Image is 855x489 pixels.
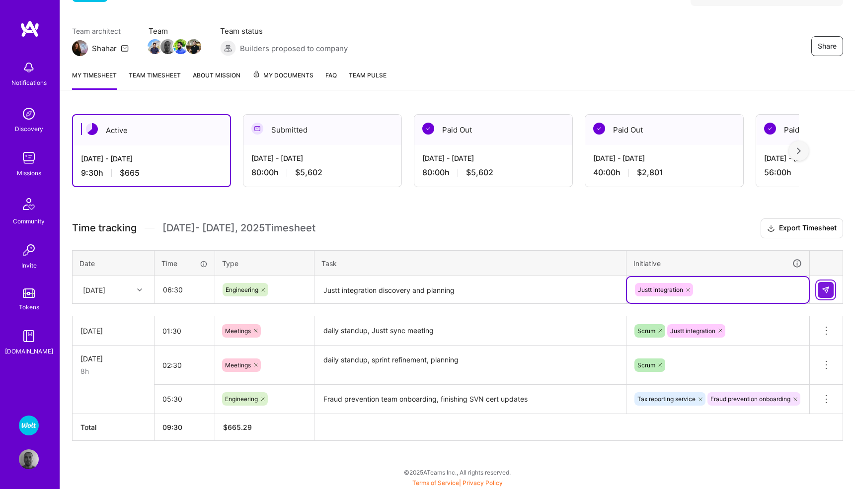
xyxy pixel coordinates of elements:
[81,168,222,178] div: 9:30 h
[72,26,129,36] span: Team architect
[349,71,387,79] span: Team Pulse
[155,277,214,303] input: HH:MM
[161,38,174,55] a: Team Member Avatar
[633,258,802,269] div: Initiative
[764,123,776,135] img: Paid Out
[797,147,801,154] img: right
[251,153,393,163] div: [DATE] - [DATE]
[17,192,41,216] img: Community
[149,38,161,55] a: Team Member Avatar
[19,449,39,469] img: User Avatar
[149,26,200,36] span: Team
[155,352,215,378] input: HH:MM
[710,395,790,403] span: Fraud prevention onboarding
[585,115,743,145] div: Paid Out
[148,39,162,54] img: Team Member Avatar
[315,317,625,345] textarea: daily standup, Justt sync meeting
[20,20,40,38] img: logo
[315,347,625,384] textarea: daily standup, sprint refinement, planning
[23,288,35,298] img: tokens
[670,327,715,335] span: Justt integration
[83,284,105,295] div: [DATE]
[761,218,843,238] button: Export Timesheet
[220,40,236,56] img: Builders proposed to company
[19,240,39,260] img: Invite
[160,39,175,54] img: Team Member Avatar
[818,282,835,298] div: null
[593,123,605,135] img: Paid Out
[173,39,188,54] img: Team Member Avatar
[315,277,625,303] textarea: Justt integration discovery and planning
[252,70,313,81] span: My Documents
[80,326,146,336] div: [DATE]
[414,115,572,145] div: Paid Out
[243,115,401,145] div: Submitted
[314,250,626,276] th: Task
[72,222,137,234] span: Time tracking
[593,153,735,163] div: [DATE] - [DATE]
[60,460,855,485] div: © 2025 ATeams Inc., All rights reserved.
[19,416,39,435] img: Wolt - Fintech: Payments Expansion Team
[73,250,155,276] th: Date
[251,123,263,135] img: Submitted
[767,223,775,234] i: icon Download
[637,395,696,403] span: Tax reporting service
[223,423,252,431] span: $ 665.29
[11,77,47,88] div: Notifications
[72,40,88,56] img: Team Architect
[637,361,655,369] span: Scrum
[818,41,837,51] span: Share
[412,479,503,487] span: |
[174,38,187,55] a: Team Member Avatar
[226,286,258,293] span: Engineering
[19,326,39,346] img: guide book
[161,258,208,269] div: Time
[92,43,117,54] div: Shahar
[240,43,348,54] span: Builders proposed to company
[315,386,625,413] textarea: Fraud prevention team onboarding, finishing SVN cert updates
[17,168,41,178] div: Missions
[252,70,313,90] a: My Documents
[637,327,655,335] span: Scrum
[13,216,45,226] div: Community
[19,302,39,312] div: Tokens
[155,414,215,440] th: 09:30
[593,167,735,178] div: 40:00 h
[638,286,683,293] span: Justt integration
[72,70,117,90] a: My timesheet
[137,287,142,292] i: icon Chevron
[466,167,493,178] span: $5,602
[186,39,201,54] img: Team Member Avatar
[129,70,181,90] a: Team timesheet
[193,70,240,90] a: About Mission
[225,327,251,335] span: Meetings
[73,414,155,440] th: Total
[121,44,129,52] i: icon Mail
[637,167,663,178] span: $2,801
[349,70,387,90] a: Team Pulse
[73,115,230,145] div: Active
[81,153,222,164] div: [DATE] - [DATE]
[19,148,39,168] img: teamwork
[463,479,503,487] a: Privacy Policy
[86,123,98,135] img: Active
[220,26,348,36] span: Team status
[15,124,43,134] div: Discovery
[5,346,53,356] div: [DOMAIN_NAME]
[412,479,459,487] a: Terms of Service
[19,58,39,77] img: bell
[120,168,140,178] span: $665
[155,386,215,412] input: HH:MM
[80,366,146,376] div: 8h
[155,318,215,344] input: HH:MM
[21,260,37,271] div: Invite
[187,38,200,55] a: Team Member Avatar
[215,250,314,276] th: Type
[16,449,41,469] a: User Avatar
[822,286,830,294] img: Submit
[225,361,251,369] span: Meetings
[225,395,258,403] span: Engineering
[16,416,41,435] a: Wolt - Fintech: Payments Expansion Team
[811,36,843,56] button: Share
[422,167,564,178] div: 80:00 h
